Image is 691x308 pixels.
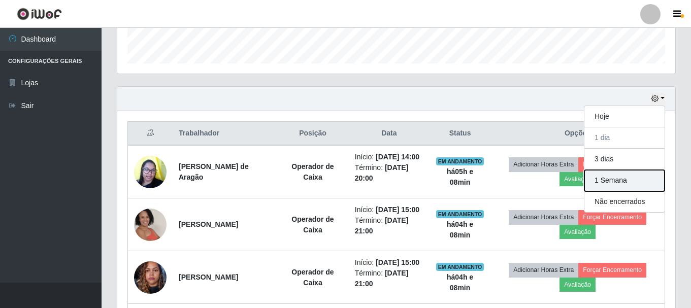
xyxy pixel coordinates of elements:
th: Data [349,122,430,146]
strong: Operador de Caixa [291,268,334,287]
button: Avaliação [560,225,596,239]
button: Adicionar Horas Extra [509,263,578,277]
button: Não encerrados [584,191,665,212]
img: CoreUI Logo [17,8,62,20]
button: Avaliação [560,278,596,292]
li: Término: [355,268,423,289]
button: Forçar Encerramento [578,263,646,277]
strong: Operador de Caixa [291,215,334,234]
strong: há 05 h e 08 min [447,167,473,186]
span: EM ANDAMENTO [436,263,484,271]
img: 1689018111072.jpeg [134,202,167,248]
th: Status [430,122,490,146]
span: EM ANDAMENTO [436,210,484,218]
strong: [PERSON_NAME] [179,220,238,228]
li: Término: [355,162,423,184]
strong: Operador de Caixa [291,162,334,181]
button: Adicionar Horas Extra [509,157,578,172]
th: Opções [490,122,665,146]
img: 1734465947432.jpeg [134,256,167,299]
th: Posição [277,122,349,146]
button: Forçar Encerramento [578,210,646,224]
th: Trabalhador [173,122,277,146]
button: 1 dia [584,127,665,149]
strong: há 04 h e 08 min [447,220,473,239]
button: Avaliação [560,172,596,186]
strong: [PERSON_NAME] [179,273,238,281]
button: Hoje [584,106,665,127]
button: Adicionar Horas Extra [509,210,578,224]
button: 1 Semana [584,170,665,191]
li: Início: [355,152,423,162]
time: [DATE] 15:00 [376,206,419,214]
img: 1632390182177.jpeg [134,150,167,193]
button: Forçar Encerramento [578,157,646,172]
li: Término: [355,215,423,236]
li: Início: [355,204,423,215]
button: 3 dias [584,149,665,170]
strong: [PERSON_NAME] de Aragão [179,162,249,181]
strong: há 04 h e 08 min [447,273,473,292]
span: EM ANDAMENTO [436,157,484,165]
time: [DATE] 15:00 [376,258,419,266]
li: Início: [355,257,423,268]
time: [DATE] 14:00 [376,153,419,161]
